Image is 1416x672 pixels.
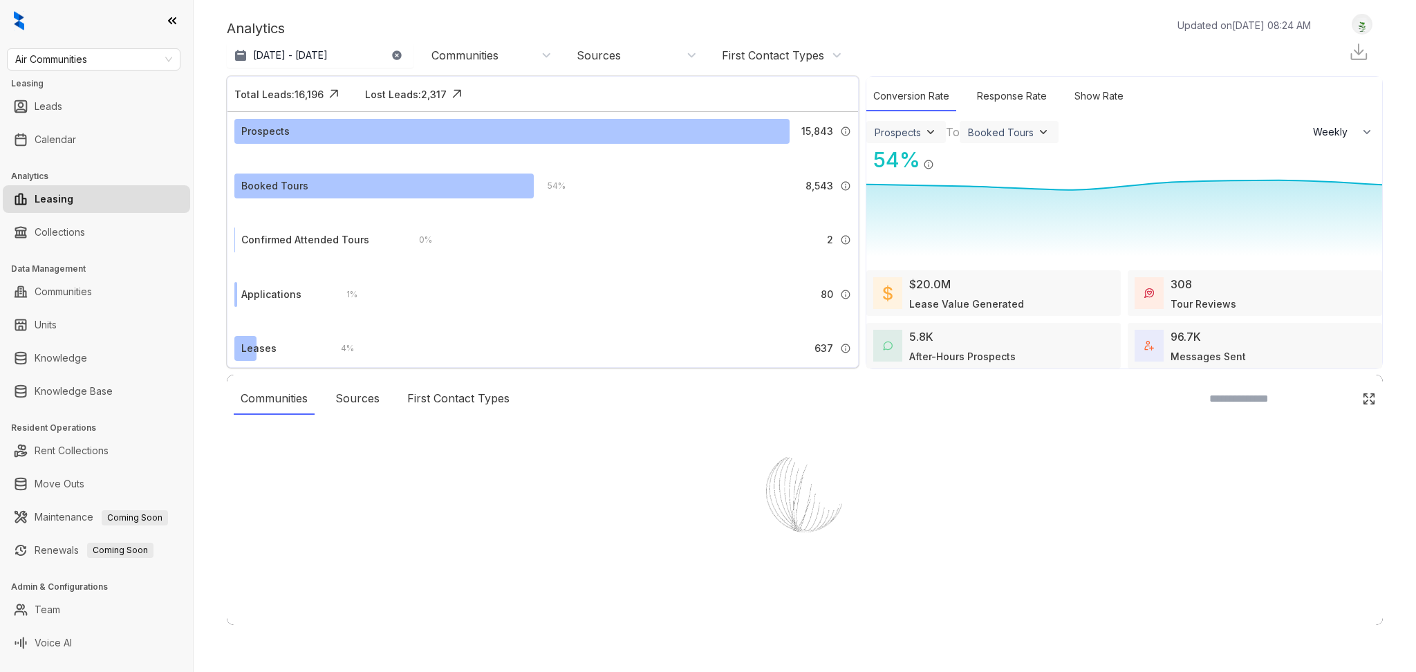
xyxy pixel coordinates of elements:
[909,276,951,292] div: $20.0M
[1333,393,1345,404] img: SearchIcon
[1036,125,1050,139] img: ViewFilterArrow
[968,127,1034,138] div: Booked Tours
[736,423,874,561] img: Loader
[400,383,516,415] div: First Contact Types
[253,48,328,62] p: [DATE] - [DATE]
[866,82,956,111] div: Conversion Rate
[1305,120,1382,144] button: Weekly
[447,84,467,104] img: Click Icon
[241,178,308,194] div: Booked Tours
[241,232,369,248] div: Confirmed Attended Tours
[35,185,73,213] a: Leasing
[333,287,357,302] div: 1 %
[3,470,190,498] li: Move Outs
[883,285,893,301] img: LeaseValue
[1144,341,1154,351] img: TotalFum
[35,629,72,657] a: Voice AI
[1068,82,1130,111] div: Show Rate
[1171,276,1192,292] div: 308
[3,218,190,246] li: Collections
[102,510,168,525] span: Coming Soon
[365,87,447,102] div: Lost Leads: 2,317
[3,126,190,153] li: Calendar
[3,629,190,657] li: Voice AI
[3,278,190,306] li: Communities
[534,178,566,194] div: 54 %
[3,311,190,339] li: Units
[805,178,833,194] span: 8,543
[1362,392,1376,406] img: Click Icon
[35,93,62,120] a: Leads
[11,77,193,90] h3: Leasing
[821,287,833,302] span: 80
[827,232,833,248] span: 2
[946,124,960,140] div: To
[909,328,933,345] div: 5.8K
[11,170,193,183] h3: Analytics
[35,377,113,405] a: Knowledge Base
[3,596,190,624] li: Team
[1171,297,1236,311] div: Tour Reviews
[909,297,1024,311] div: Lease Value Generated
[1144,288,1154,298] img: TourReviews
[814,341,833,356] span: 637
[35,344,87,372] a: Knowledge
[241,287,301,302] div: Applications
[35,126,76,153] a: Calendar
[35,536,153,564] a: RenewalsComing Soon
[15,49,172,70] span: Air Communities
[934,147,955,167] img: Click Icon
[431,48,499,63] div: Communities
[241,341,277,356] div: Leases
[324,84,344,104] img: Click Icon
[227,43,413,68] button: [DATE] - [DATE]
[801,124,833,139] span: 15,843
[3,536,190,564] li: Renewals
[87,543,153,558] span: Coming Soon
[227,18,285,39] p: Analytics
[3,503,190,531] li: Maintenance
[840,180,851,192] img: Info
[1348,41,1369,62] img: Download
[35,278,92,306] a: Communities
[3,185,190,213] li: Leasing
[35,218,85,246] a: Collections
[35,596,60,624] a: Team
[840,234,851,245] img: Info
[722,48,824,63] div: First Contact Types
[234,383,315,415] div: Communities
[3,377,190,405] li: Knowledge Base
[1313,125,1355,139] span: Weekly
[3,437,190,465] li: Rent Collections
[840,343,851,354] img: Info
[3,344,190,372] li: Knowledge
[883,341,893,351] img: AfterHoursConversations
[923,159,934,170] img: Info
[866,144,920,176] div: 54 %
[14,11,24,30] img: logo
[781,561,830,575] div: Loading...
[1177,18,1311,32] p: Updated on [DATE] 08:24 AM
[11,263,193,275] h3: Data Management
[840,289,851,300] img: Info
[11,422,193,434] h3: Resident Operations
[11,581,193,593] h3: Admin & Configurations
[241,124,290,139] div: Prospects
[328,383,386,415] div: Sources
[875,127,921,138] div: Prospects
[35,437,109,465] a: Rent Collections
[1171,328,1201,345] div: 96.7K
[577,48,621,63] div: Sources
[1352,17,1372,32] img: UserAvatar
[1171,349,1246,364] div: Messages Sent
[234,87,324,102] div: Total Leads: 16,196
[35,311,57,339] a: Units
[327,341,354,356] div: 4 %
[909,349,1016,364] div: After-Hours Prospects
[405,232,432,248] div: 0 %
[840,126,851,137] img: Info
[3,93,190,120] li: Leads
[970,82,1054,111] div: Response Rate
[35,470,84,498] a: Move Outs
[924,125,938,139] img: ViewFilterArrow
